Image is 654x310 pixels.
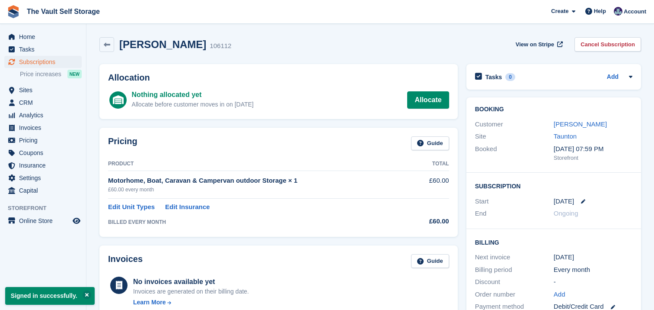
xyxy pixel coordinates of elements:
div: Motorhome, Boat, Caravan & Campervan outdoor Storage × 1 [108,176,417,186]
a: Preview store [71,216,82,226]
a: menu [4,147,82,159]
span: Tasks [19,43,71,55]
div: Start [475,197,554,207]
span: Online Store [19,215,71,227]
a: [PERSON_NAME] [554,120,607,128]
div: Billing period [475,265,554,275]
span: Sites [19,84,71,96]
h2: Tasks [485,73,502,81]
div: Discount [475,277,554,287]
div: Invoices are generated on their billing date. [133,287,249,296]
span: Analytics [19,109,71,121]
div: £60.00 every month [108,186,417,194]
div: Customer [475,119,554,129]
div: Booked [475,144,554,162]
a: menu [4,97,82,109]
a: menu [4,184,82,197]
div: NEW [67,70,82,78]
span: Help [594,7,606,16]
a: menu [4,122,82,134]
div: Storefront [554,154,632,162]
span: Insurance [19,159,71,171]
p: Signed in successfully. [5,287,95,305]
a: menu [4,31,82,43]
div: 0 [505,73,515,81]
a: Guide [411,136,449,151]
div: BILLED EVERY MONTH [108,218,417,226]
span: Ongoing [554,210,578,217]
span: CRM [19,97,71,109]
a: The Vault Self Storage [23,4,103,19]
div: [DATE] 07:59 PM [554,144,632,154]
a: menu [4,56,82,68]
span: Settings [19,172,71,184]
td: £60.00 [417,171,449,198]
span: View on Stripe [516,40,554,49]
h2: Booking [475,106,632,113]
h2: Billing [475,238,632,246]
div: £60.00 [417,216,449,226]
a: menu [4,109,82,121]
a: menu [4,134,82,146]
span: Invoices [19,122,71,134]
a: menu [4,43,82,55]
div: Learn More [133,298,166,307]
span: Storefront [8,204,86,213]
a: Add [554,290,565,300]
span: Capital [19,184,71,197]
a: Guide [411,254,449,268]
th: Product [108,157,417,171]
h2: Allocation [108,73,449,83]
div: Order number [475,290,554,300]
a: Price increases NEW [20,69,82,79]
a: Taunton [554,132,577,140]
div: No invoices available yet [133,277,249,287]
span: Price increases [20,70,61,78]
div: - [554,277,632,287]
div: 106112 [210,41,231,51]
a: Cancel Subscription [574,37,641,52]
a: Edit Insurance [165,202,210,212]
img: Hannah [614,7,622,16]
a: menu [4,84,82,96]
a: View on Stripe [512,37,565,52]
div: Allocate before customer moves in on [DATE] [132,100,254,109]
div: Next invoice [475,252,554,262]
a: menu [4,172,82,184]
h2: [PERSON_NAME] [119,39,206,50]
h2: Subscription [475,181,632,190]
a: Edit Unit Types [108,202,155,212]
h2: Invoices [108,254,143,268]
div: [DATE] [554,252,632,262]
a: Allocate [407,91,449,109]
img: stora-icon-8386f47178a22dfd0bd8f6a31ec36ba5ce8667c1dd55bd0f319d3a0aa187defe.svg [7,5,20,18]
span: Coupons [19,147,71,159]
div: Every month [554,265,632,275]
div: Site [475,132,554,142]
a: menu [4,215,82,227]
span: Account [624,7,646,16]
span: Home [19,31,71,43]
a: menu [4,159,82,171]
h2: Pricing [108,136,137,151]
div: Nothing allocated yet [132,90,254,100]
span: Pricing [19,134,71,146]
span: Subscriptions [19,56,71,68]
th: Total [417,157,449,171]
span: Create [551,7,568,16]
a: Add [607,72,619,82]
a: Learn More [133,298,249,307]
div: End [475,209,554,219]
time: 2025-09-03 00:00:00 UTC [554,197,574,207]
